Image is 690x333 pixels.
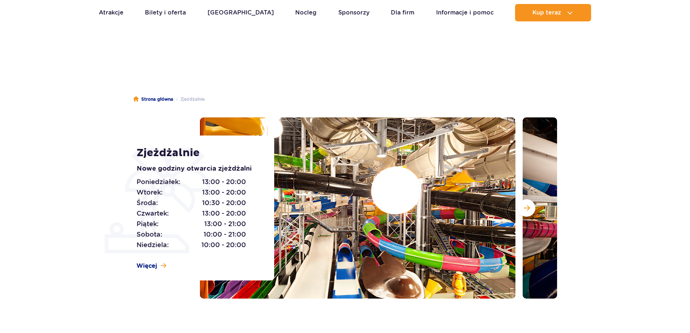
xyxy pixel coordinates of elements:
[338,4,369,21] a: Sponsorzy
[295,4,317,21] a: Nocleg
[391,4,414,21] a: Dla firm
[137,240,169,250] span: Niedziela:
[137,208,169,218] span: Czwartek:
[137,262,166,270] a: Więcej
[436,4,494,21] a: Informacje i pomoc
[137,198,158,208] span: Środa:
[137,229,162,240] span: Sobota:
[202,177,246,187] span: 13:00 - 20:00
[99,4,124,21] a: Atrakcje
[515,4,591,21] button: Kup teraz
[518,199,535,217] button: Następny slajd
[208,4,274,21] a: [GEOGRAPHIC_DATA]
[173,96,205,103] li: Zjeżdżalnie
[133,96,173,103] a: Strona główna
[202,187,246,197] span: 13:00 - 20:00
[145,4,186,21] a: Bilety i oferta
[201,240,246,250] span: 10:00 - 20:00
[137,187,163,197] span: Wtorek:
[204,229,246,240] span: 10:00 - 21:00
[137,262,157,270] span: Więcej
[532,9,561,16] span: Kup teraz
[137,219,159,229] span: Piątek:
[137,177,180,187] span: Poniedziałek:
[204,219,246,229] span: 13:00 - 21:00
[137,146,258,159] h1: Zjeżdżalnie
[137,164,258,174] p: Nowe godziny otwarcia zjeżdżalni
[202,198,246,208] span: 10:30 - 20:00
[202,208,246,218] span: 13:00 - 20:00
